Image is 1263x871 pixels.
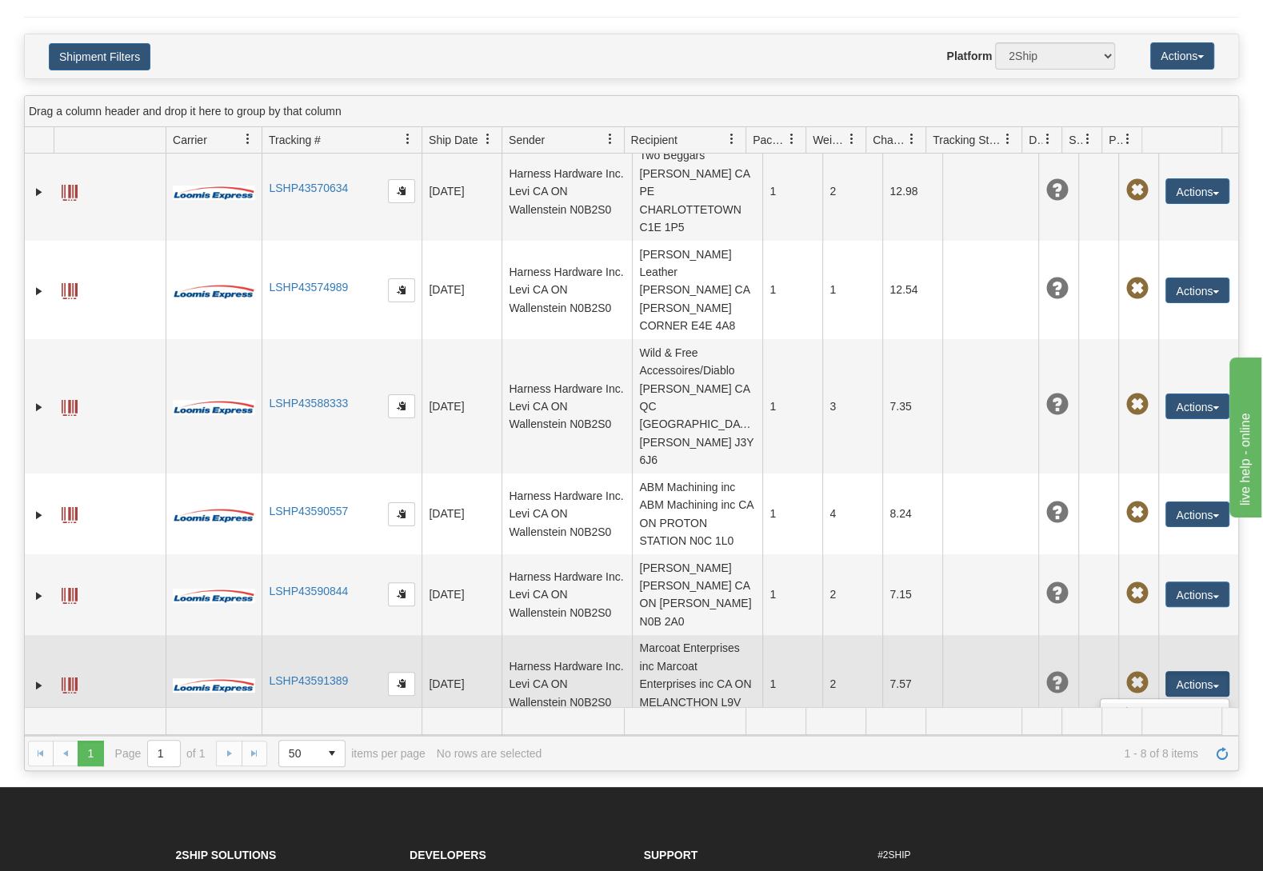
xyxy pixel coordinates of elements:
input: Page 1 [148,741,180,766]
a: Expand [31,588,47,604]
td: 2 [822,142,882,241]
span: Unknown [1045,582,1068,605]
a: Label [62,276,78,302]
td: 1 [762,339,822,473]
div: No rows are selected [437,747,542,760]
strong: Support [644,849,698,861]
a: Expand [31,184,47,200]
button: Copy to clipboard [388,179,415,203]
strong: 2Ship Solutions [176,849,277,861]
label: Platform [946,48,992,64]
span: Ship Date [429,132,478,148]
span: Weight [813,132,846,148]
strong: Developers [410,849,486,861]
span: Page of 1 [115,740,206,767]
td: 2 [822,635,882,733]
span: Pickup Not Assigned [1125,278,1148,300]
td: ABM Machining inc ABM Machining inc CA ON PROTON STATION N0C 1L0 [632,473,762,554]
button: Actions [1165,501,1229,527]
button: Actions [1165,178,1229,204]
a: Expand [31,677,47,693]
span: Pickup Not Assigned [1125,501,1148,524]
td: 2 [822,554,882,635]
a: Tracking # filter column settings [394,126,422,153]
a: Label [62,178,78,203]
span: Recipient [631,132,677,148]
button: Actions [1165,671,1229,697]
span: Pickup Not Assigned [1125,582,1148,605]
a: Recipient filter column settings [718,126,745,153]
div: live help - online [12,10,148,29]
button: Copy to clipboard [388,394,415,418]
td: Harness Hardware Inc. Levi CA ON Wallenstein N0B2S0 [502,554,632,635]
span: Charge [873,132,906,148]
a: LSHP43588333 [269,397,348,410]
a: Sender filter column settings [597,126,624,153]
button: Copy to clipboard [388,672,415,696]
img: 30 - Loomis Express [173,185,254,201]
td: [DATE] [422,142,502,241]
span: Sender [509,132,545,148]
img: 30 - Loomis Express [173,588,254,604]
button: Copy to clipboard [388,502,415,526]
td: [DATE] [422,635,502,733]
span: Shipment Issues [1069,132,1082,148]
span: Unknown [1045,501,1068,524]
td: 1 [762,241,822,339]
span: Delivery Status [1029,132,1042,148]
iframe: chat widget [1226,354,1261,517]
span: Tracking # [269,132,321,148]
td: 1 [762,554,822,635]
td: Harness Hardware Inc. Levi CA ON Wallenstein N0B2S0 [502,339,632,473]
td: 1 [762,473,822,554]
td: 1 [822,241,882,339]
button: Actions [1165,394,1229,419]
button: Shipment Filters [49,43,150,70]
td: Marcoat Enterprises inc Marcoat Enterprises inc CA ON MELANCTHON L9V 2J4 [632,635,762,733]
span: select [319,741,345,766]
img: 30 - Loomis Express [173,399,254,415]
span: items per page [278,740,426,767]
a: Edit [1101,703,1229,724]
span: 1 - 8 of 8 items [553,747,1198,760]
a: Tracking Status filter column settings [994,126,1021,153]
a: Shipment Issues filter column settings [1074,126,1101,153]
a: Carrier filter column settings [234,126,262,153]
a: Expand [31,507,47,523]
span: Unknown [1045,179,1068,202]
a: Expand [31,283,47,299]
a: Label [62,500,78,525]
img: 30 - Loomis Express [173,507,254,523]
img: 30 - Loomis Express [173,677,254,693]
span: Page sizes drop down [278,740,346,767]
td: 12.54 [882,241,942,339]
td: 1 [762,635,822,733]
td: 7.35 [882,339,942,473]
a: Label [62,393,78,418]
button: Actions [1165,278,1229,303]
button: Actions [1150,42,1214,70]
td: [DATE] [422,339,502,473]
img: 30 - Loomis Express [173,283,254,299]
td: 1 [762,142,822,241]
a: Refresh [1209,741,1235,766]
td: Harness Hardware Inc. Levi CA ON Wallenstein N0B2S0 [502,142,632,241]
td: 7.15 [882,554,942,635]
a: Weight filter column settings [838,126,865,153]
span: Pickup Status [1109,132,1122,148]
td: Two Beggars [PERSON_NAME] CA PE CHARLOTTETOWN C1E 1P5 [632,142,762,241]
td: 8.24 [882,473,942,554]
span: Unknown [1045,278,1068,300]
div: grid grouping header [25,96,1238,127]
span: Carrier [173,132,207,148]
td: 4 [822,473,882,554]
td: 7.57 [882,635,942,733]
td: Harness Hardware Inc. Levi CA ON Wallenstein N0B2S0 [502,635,632,733]
a: Expand [31,399,47,415]
a: LSHP43591389 [269,674,348,687]
td: [PERSON_NAME] [PERSON_NAME] CA ON [PERSON_NAME] N0B 2A0 [632,554,762,635]
span: Unknown [1045,394,1068,416]
a: LSHP43574989 [269,281,348,294]
a: Label [62,670,78,696]
a: Label [62,581,78,606]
